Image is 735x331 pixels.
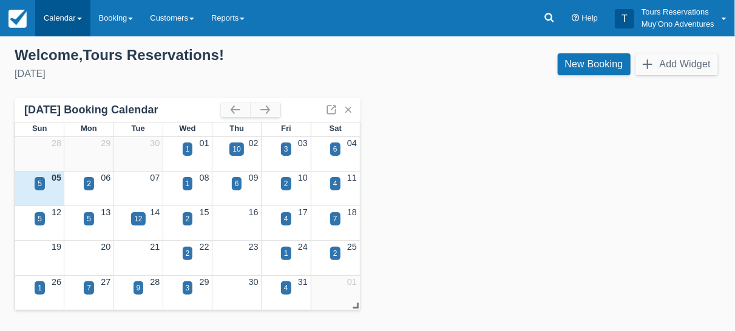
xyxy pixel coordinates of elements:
[249,277,259,287] a: 30
[284,144,288,155] div: 3
[38,178,42,189] div: 5
[281,124,291,133] span: Fri
[87,283,91,293] div: 7
[52,207,61,217] a: 12
[137,283,141,293] div: 9
[52,173,61,182] a: 05
[101,277,110,287] a: 27
[330,124,342,133] span: Sat
[284,283,288,293] div: 4
[200,242,209,252] a: 22
[38,283,42,293] div: 1
[81,124,97,133] span: Mon
[52,138,61,148] a: 28
[186,283,190,293] div: 3
[333,144,337,155] div: 6
[200,207,209,217] a: 15
[347,138,357,148] a: 04
[249,242,259,252] a: 23
[235,178,239,189] div: 6
[249,207,259,217] a: 16
[52,242,61,252] a: 19
[101,242,110,252] a: 20
[150,173,160,182] a: 07
[298,277,308,287] a: 31
[284,178,288,189] div: 2
[284,213,288,224] div: 4
[298,138,308,148] a: 03
[134,213,142,224] div: 12
[642,18,714,30] p: Muy'Ono Adventures
[186,213,190,224] div: 2
[186,144,190,155] div: 1
[615,9,634,28] div: T
[229,124,244,133] span: Thu
[38,213,42,224] div: 5
[333,178,337,189] div: 4
[347,207,357,217] a: 18
[200,138,209,148] a: 01
[298,173,308,182] a: 10
[232,144,240,155] div: 10
[186,178,190,189] div: 1
[150,277,160,287] a: 28
[150,207,160,217] a: 14
[249,173,259,182] a: 09
[635,53,718,75] button: Add Widget
[15,46,358,64] div: Welcome , Tours Reservations !
[32,124,47,133] span: Sun
[101,173,110,182] a: 06
[582,13,598,22] span: Help
[347,242,357,252] a: 25
[150,138,160,148] a: 30
[15,67,358,81] div: [DATE]
[52,277,61,287] a: 26
[284,248,288,259] div: 1
[101,207,110,217] a: 13
[298,207,308,217] a: 17
[333,248,337,259] div: 2
[347,173,357,182] a: 11
[186,248,190,259] div: 2
[200,277,209,287] a: 29
[298,242,308,252] a: 24
[8,10,27,28] img: checkfront-main-nav-mini-logo.png
[642,6,714,18] p: Tours Reservations
[132,124,145,133] span: Tue
[572,15,580,22] i: Help
[87,178,91,189] div: 2
[87,213,91,224] div: 5
[200,173,209,182] a: 08
[179,124,195,133] span: Wed
[558,53,631,75] a: New Booking
[333,213,337,224] div: 7
[24,103,221,117] div: [DATE] Booking Calendar
[347,277,357,287] a: 01
[101,138,110,148] a: 29
[249,138,259,148] a: 02
[150,242,160,252] a: 21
